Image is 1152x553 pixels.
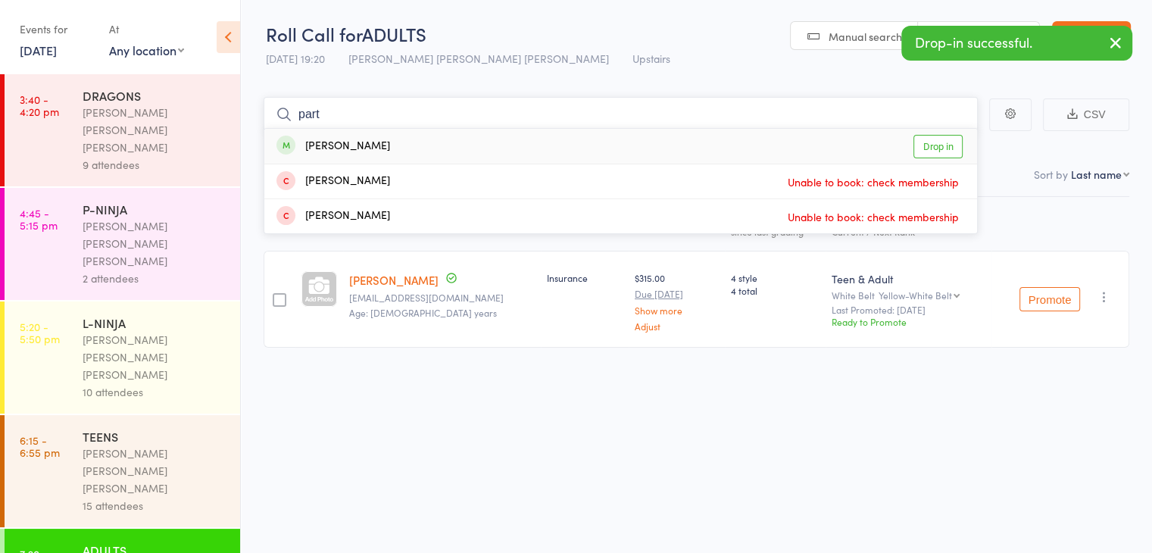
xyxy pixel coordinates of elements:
a: [PERSON_NAME] [349,272,439,288]
div: Teen & Adult [832,271,986,286]
input: Search by name [264,97,978,132]
small: Last Promoted: [DATE] [832,305,986,315]
div: 2 attendees [83,270,227,287]
div: $315.00 [635,271,719,331]
a: 6:15 -6:55 pmTEENS[PERSON_NAME] [PERSON_NAME] [PERSON_NAME]15 attendees [5,415,240,527]
a: 4:45 -5:15 pmP-NINJA[PERSON_NAME] [PERSON_NAME] [PERSON_NAME]2 attendees [5,188,240,300]
a: Show more [635,305,719,315]
div: [PERSON_NAME] [PERSON_NAME] [PERSON_NAME] [83,217,227,270]
div: [PERSON_NAME] [276,208,390,225]
span: Manual search [829,29,902,44]
span: [DATE] 19:20 [266,51,325,66]
span: Age: [DEMOGRAPHIC_DATA] years [349,306,497,319]
time: 6:15 - 6:55 pm [20,434,60,458]
div: Last name [1071,167,1122,182]
div: Yellow-White Belt [879,290,952,300]
time: 4:45 - 5:15 pm [20,207,58,231]
div: [PERSON_NAME] [276,173,390,190]
div: Current / Next Rank [832,227,986,236]
div: Any location [109,42,184,58]
div: P-NINJA [83,201,227,217]
div: TEENS [83,428,227,445]
a: Adjust [635,321,719,331]
div: At [109,17,184,42]
a: 5:20 -5:50 pmL-NINJA[PERSON_NAME] [PERSON_NAME] [PERSON_NAME]10 attendees [5,301,240,414]
span: ADULTS [362,21,426,46]
time: 5:20 - 5:50 pm [20,320,60,345]
span: Upstairs [632,51,670,66]
div: Drop-in successful. [901,26,1132,61]
div: Events for [20,17,94,42]
small: Due [DATE] [635,289,719,299]
div: DRAGONS [83,87,227,104]
div: [PERSON_NAME] [PERSON_NAME] [PERSON_NAME] [83,331,227,383]
div: [PERSON_NAME] [276,138,390,155]
div: [PERSON_NAME] [PERSON_NAME] [PERSON_NAME] [83,104,227,156]
div: 15 attendees [83,497,227,514]
div: 10 attendees [83,383,227,401]
a: Drop in [913,135,963,158]
label: Sort by [1034,167,1068,182]
div: L-NINJA [83,314,227,331]
span: [PERSON_NAME] [PERSON_NAME] [PERSON_NAME] [348,51,609,66]
div: White Belt [832,290,986,300]
div: Insurance [547,271,623,284]
div: [PERSON_NAME] [PERSON_NAME] [PERSON_NAME] [83,445,227,497]
a: 3:40 -4:20 pmDRAGONS[PERSON_NAME] [PERSON_NAME] [PERSON_NAME]9 attendees [5,74,240,186]
a: [DATE] [20,42,57,58]
div: since last grading [731,227,820,236]
span: 4 style [731,271,820,284]
button: CSV [1043,98,1129,131]
span: Unable to book: check membership [784,205,963,228]
span: Unable to book: check membership [784,170,963,193]
div: Ready to Promote [832,315,986,328]
span: Roll Call for [266,21,362,46]
a: Exit roll call [1052,21,1131,52]
small: niloornazari1366@gmail.com [349,292,535,303]
button: Promote [1019,287,1080,311]
span: 4 total [731,284,820,297]
div: 9 attendees [83,156,227,173]
time: 3:40 - 4:20 pm [20,93,59,117]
